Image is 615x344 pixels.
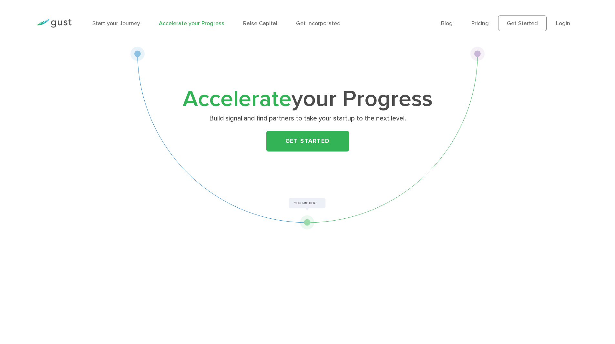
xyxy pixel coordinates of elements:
[471,20,489,27] a: Pricing
[441,20,453,27] a: Blog
[159,20,224,27] a: Accelerate your Progress
[180,89,435,109] h1: your Progress
[182,114,433,123] p: Build signal and find partners to take your startup to the next level.
[556,20,570,27] a: Login
[92,20,140,27] a: Start your Journey
[498,16,547,31] a: Get Started
[243,20,277,27] a: Raise Capital
[296,20,341,27] a: Get Incorporated
[183,85,292,112] span: Accelerate
[36,19,72,28] img: Gust Logo
[266,131,349,151] a: Get Started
